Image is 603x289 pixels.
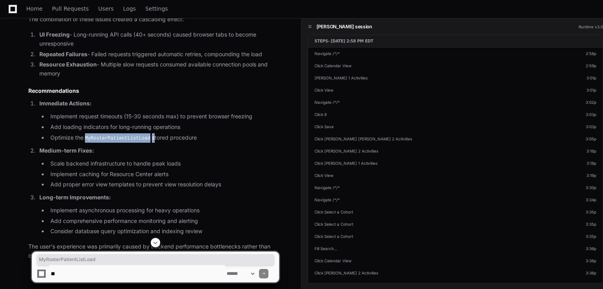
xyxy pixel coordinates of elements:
[314,99,340,105] p: Navigate /*/*
[579,24,603,30] div: Runtime v3.0
[586,160,596,166] div: 3:18p
[314,221,353,227] p: Click Select a Cohort
[39,100,92,107] strong: Immediate Actions:
[314,148,378,154] p: Click [PERSON_NAME] 2 Activities
[308,48,603,60] a: Navigate /*/*2:58p
[586,209,596,215] div: 3:35p
[48,123,279,132] li: Add loading indicators for long-running operations
[308,230,603,243] a: Click Select a Cohort3:35p
[586,63,596,69] div: 2:59p
[586,173,596,179] div: 3:19p
[314,87,333,93] p: Click View
[314,197,340,203] p: Navigate /*/*
[48,170,279,179] li: Implement caching for Resource Center alerts
[314,160,377,166] p: Click [PERSON_NAME] 1 Activities
[28,87,279,95] h2: Recommendations
[586,112,596,118] div: 3:03p
[39,147,94,154] strong: Medium-term Fixes:
[123,6,136,11] span: Logs
[586,124,596,130] div: 3:03p
[98,6,114,11] span: Users
[586,99,596,105] div: 3:02p
[308,84,603,96] a: Click View3:01p
[586,87,596,93] div: 3:01p
[314,173,333,179] p: Click View
[314,185,340,191] p: Navigate /*/*
[586,234,596,239] div: 3:35p
[586,136,596,142] div: 3:05p
[314,209,353,215] p: Click Select a Cohort
[308,133,603,145] a: Click [PERSON_NAME] [PERSON_NAME] 2 Activities3:05p
[314,63,351,69] p: Click Calendar View
[39,194,111,201] strong: Long-term Improvements:
[48,133,279,143] li: Optimize the stored procedure
[39,31,70,38] strong: UI Freezing
[83,135,152,142] code: MyRosterPatientListLoad
[308,109,603,121] a: Click 83:03p
[308,218,603,230] a: Click Select a Cohort3:35p
[37,60,279,78] li: - Multiple slow requests consumed available connection pools and memory
[308,182,603,194] a: Navigate /*/*3:30p
[314,234,353,239] p: Click Select a Cohort
[316,24,372,30] h1: [PERSON_NAME] session
[308,206,603,218] a: Click Select a Cohort3:35p
[314,39,328,43] span: Steps
[314,51,340,57] p: Navigate /*/*
[48,180,279,189] li: Add proper error view templates to prevent view resolution delays
[39,61,97,68] strong: Resource Exhaustion
[308,145,603,157] a: Click [PERSON_NAME] 2 Activities3:16p
[28,15,279,24] p: The combination of these issues created a cascading effect:
[308,157,603,169] a: Click [PERSON_NAME] 1 Activities3:18p
[48,217,279,226] li: Add comprehensive performance monitoring and alerting
[586,148,596,154] div: 3:16p
[586,197,596,203] div: 3:34p
[48,159,279,168] li: Scale backend infrastructure to handle peak loads
[37,30,279,48] li: - Long-running API calls (40+ seconds) caused browser tabs to become unresponsive
[39,256,272,263] span: MyRosterPatientListLoad
[308,96,603,109] a: Navigate /*/*3:02p
[48,227,279,236] li: Consider database query optimization and indexing review
[308,194,603,206] a: Navigate /*/*3:34p
[37,50,279,59] li: - Failed requests triggered automatic retries, compounding the load
[48,112,279,121] li: Implement request timeouts (15-30 seconds max) to prevent browser freezing
[308,60,603,72] a: Click Calendar View2:59p
[52,6,89,11] span: Pull Requests
[39,51,87,57] strong: Repeated Failures
[314,75,368,81] p: [PERSON_NAME] 1 Activities
[26,6,43,11] span: Home
[308,72,603,84] a: [PERSON_NAME] 1 Activities3:01p
[314,124,334,130] p: Click Save
[308,169,603,182] a: Click View3:19p
[586,75,596,81] div: 3:01p
[328,39,373,43] span: - [DATE] 2:58 PM EDT
[314,112,327,118] p: Click 8
[586,51,596,57] div: 2:58p
[48,206,279,215] li: Implement asynchronous processing for heavy operations
[308,121,603,133] a: Click Save3:03p
[145,6,168,11] span: Settings
[586,185,596,191] div: 3:30p
[586,221,596,227] div: 3:35p
[314,136,412,142] p: Click [PERSON_NAME] [PERSON_NAME] 2 Activities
